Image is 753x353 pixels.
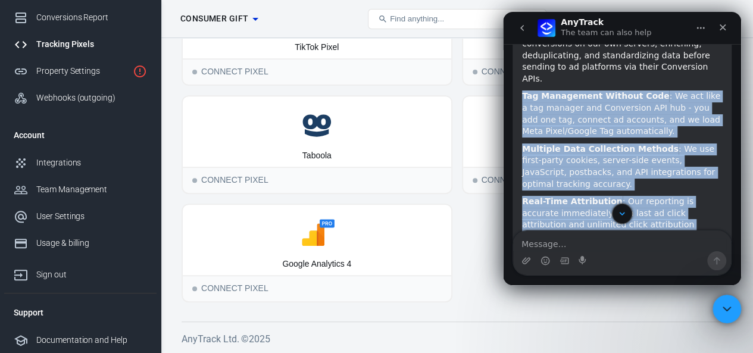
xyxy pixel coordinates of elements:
[302,150,332,162] div: Taboola
[368,9,546,29] button: Find anything...⌘ + K
[4,230,157,257] a: Usage & billing
[36,210,147,223] div: User Settings
[4,4,157,31] a: Conversions Report
[4,203,157,230] a: User Settings
[4,176,157,203] a: Team Management
[182,204,452,302] button: Google Analytics 4Connect PixelConnect Pixel
[36,183,147,196] div: Team Management
[36,11,147,24] div: Conversions Report
[4,257,157,288] a: Sign out
[19,132,219,178] div: : We use first-party cookies, server-side events, JavaScript, postbacks, and API integrations for...
[36,237,147,249] div: Usage & billing
[192,70,197,74] span: Connect Pixel
[473,70,477,74] span: Connect Pixel
[4,85,157,111] a: Webhooks (outgoing)
[19,184,219,230] div: : Our reporting is accurate immediately with last ad click attribution and unlimited click attrib...
[4,298,157,327] li: Support
[180,11,248,26] span: Consumer Gift
[183,58,451,85] div: Connect Pixel
[503,12,741,285] iframe: Intercom live chat
[463,167,732,193] div: Connect Pixel
[176,8,263,30] button: Consumer Gift
[713,295,741,323] iframe: Intercom live chat
[295,42,339,54] div: TikTok Pixel
[4,58,157,85] a: Property Settings
[19,132,176,142] b: Multiple Data Collection Methods
[133,64,147,79] svg: Property is not installed yet
[18,244,28,254] button: Upload attachment
[4,31,157,58] a: Tracking Pixels
[57,244,66,254] button: Gif picker
[192,178,197,183] span: Connect Pixel
[462,95,733,194] button: OutbrainConnect PixelConnect Pixel
[19,79,166,89] b: Tag Management Without Code
[4,121,157,149] li: Account
[4,149,157,176] a: Integrations
[10,219,228,239] textarea: Message…
[204,239,223,258] button: Send a message…
[76,244,85,254] button: Start recording
[182,332,732,346] h6: AnyTrack Ltd. © 2025
[36,65,128,77] div: Property Settings
[19,79,219,125] div: : We act like a tag manager and Conversion API hub - you add one tag, connect ad accounts, and we...
[19,185,120,194] b: Real-Time Attribution
[282,258,351,270] div: Google Analytics 4
[192,286,197,291] span: Connect Pixel
[36,334,147,346] div: Documentation and Help
[36,268,147,281] div: Sign out
[19,15,219,73] div: : We process conversions on our own servers, enriching, deduplicating, and standardizing data bef...
[183,167,451,193] div: Connect Pixel
[182,95,452,194] button: TaboolaConnect PixelConnect Pixel
[36,38,147,51] div: Tracking Pixels
[473,178,477,183] span: Connect Pixel
[390,14,444,23] span: Find anything...
[715,5,743,33] a: Sign out
[183,275,451,301] div: Connect Pixel
[463,58,732,85] div: Connect Pixel
[109,192,129,212] button: Scroll to bottom
[36,157,147,169] div: Integrations
[36,92,147,104] div: Webhooks (outgoing)
[38,244,47,254] button: Emoji picker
